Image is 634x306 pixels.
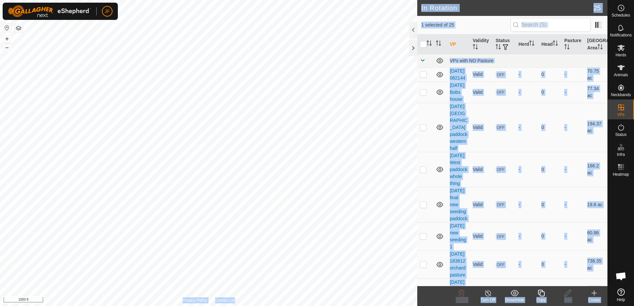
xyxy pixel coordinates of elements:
span: Help [617,298,625,302]
span: OFF [496,234,506,239]
p-sorticon: Activate to sort [553,41,558,47]
td: 738.35 ac [585,250,607,278]
td: Valid [470,222,493,250]
p-sorticon: Activate to sort [496,45,501,50]
a: [DATE] final new seeding paddock [450,188,467,221]
button: Reset Map [3,24,11,32]
span: Infra [617,153,625,156]
th: Herd [516,34,539,54]
a: [DATE] [GEOGRAPHIC_DATA] paddock western half [450,104,467,151]
td: Valid [470,187,493,222]
button: – [3,43,11,51]
div: Show/Hide [501,297,528,303]
div: - [518,261,536,268]
a: [DATE] Bobs house [450,83,464,102]
span: Delete [456,298,467,302]
button: + [3,35,11,43]
div: - [518,71,536,78]
span: OFF [496,72,506,78]
td: 70.75 ac [585,67,607,82]
td: 194.37 ac [585,103,607,152]
span: 1 selected of 25 [421,22,511,29]
a: Contact Us [215,297,235,303]
td: Valid [470,82,493,103]
td: - [562,67,585,82]
div: - [518,233,536,240]
td: 0 [539,152,562,187]
div: VPs with NO Pasture [450,58,605,63]
td: 166.2 ac [585,152,607,187]
button: Map Layers [15,24,23,32]
a: [DATE] 183812 orchard pasture [450,251,465,277]
a: [DATE] new seeding 1 [450,223,466,249]
div: Open chat [611,266,631,286]
div: Turn Off [475,297,501,303]
span: 25 [594,3,601,13]
span: Schedules [611,13,630,17]
td: - [562,187,585,222]
td: 0 [539,103,562,152]
span: JF [105,8,110,15]
div: Create [581,297,607,303]
span: VPs [617,113,624,117]
p-sorticon: Activate to sort [597,45,603,50]
span: Heatmap [613,172,629,176]
div: Copy [528,297,554,303]
p-sorticon: Activate to sort [427,41,432,47]
p-sorticon: Activate to sort [564,45,570,50]
a: Privacy Policy [182,297,207,303]
a: Help [608,286,634,304]
td: - [562,103,585,152]
td: - [562,152,585,187]
div: - [518,124,536,131]
td: - [562,250,585,278]
td: 0 [539,67,562,82]
td: Valid [470,250,493,278]
td: 0 [539,82,562,103]
th: Pasture [562,34,585,54]
img: Gallagher Logo [8,5,91,17]
p-sorticon: Activate to sort [436,41,441,47]
th: Validity [470,34,493,54]
a: [DATE] 082144 [450,68,465,81]
td: 60.86 ac [585,222,607,250]
span: Status [615,133,626,137]
a: [DATE] canal pasture [DATE] [450,279,465,306]
span: OFF [496,90,506,95]
p-sorticon: Activate to sort [529,41,534,47]
td: 0 [539,250,562,278]
span: OFF [496,262,506,268]
td: Valid [470,67,493,82]
th: [GEOGRAPHIC_DATA] Area [585,34,607,54]
div: Edit [554,297,581,303]
div: - [518,166,536,173]
td: 0 [539,222,562,250]
td: - [562,82,585,103]
th: Head [539,34,562,54]
p-sorticon: Activate to sort [473,45,478,50]
div: - [518,89,536,96]
td: Valid [470,103,493,152]
th: VP [447,34,470,54]
span: Notifications [610,33,632,37]
span: Herds [615,53,626,57]
td: Valid [470,152,493,187]
td: - [562,222,585,250]
span: OFF [496,202,506,208]
a: [DATE] West paddock whole thing [450,153,467,186]
input: Search (S) [511,18,591,32]
td: 77.34 ac [585,82,607,103]
span: Neckbands [611,93,631,97]
span: OFF [496,125,506,130]
h2: In Rotation [421,4,594,12]
div: - [518,201,536,208]
td: 0 [539,187,562,222]
span: OFF [496,167,506,172]
th: Status [493,34,516,54]
span: Animals [614,73,628,77]
td: 19.6 ac [585,187,607,222]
